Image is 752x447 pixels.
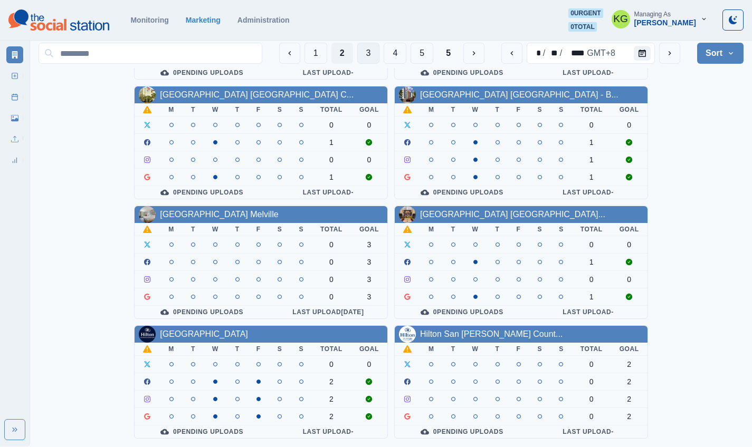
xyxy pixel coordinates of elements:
img: 288671128295 [139,326,156,343]
div: 0 [320,360,342,368]
div: 0 [320,293,342,301]
th: S [550,343,572,356]
div: 0 [359,360,379,368]
th: Total [572,103,611,116]
div: 0 Pending Uploads [143,308,261,316]
th: Goal [611,103,648,116]
th: Goal [351,223,387,236]
div: 0 [320,258,342,266]
div: 2 [320,412,342,421]
button: Sort [697,43,744,64]
div: 0 Pending Uploads [403,427,521,436]
th: W [204,223,227,236]
div: year [563,47,586,60]
a: Media Library [6,110,23,127]
div: 0 [320,275,342,284]
th: T [443,223,464,236]
th: W [464,103,487,116]
div: 0 Pending Uploads [403,308,521,316]
th: W [204,103,227,116]
button: next [659,43,680,64]
th: S [529,223,551,236]
a: Review Summary [6,152,23,169]
th: S [290,103,312,116]
div: 2 [620,360,639,368]
div: Last Upload - [538,427,639,436]
th: F [508,223,529,236]
th: T [443,103,464,116]
a: Monitoring [130,16,168,24]
div: 0 [320,156,342,164]
div: day [546,47,559,60]
div: 0 Pending Uploads [403,188,521,197]
img: 116576721750106 [399,206,416,223]
div: Last Upload - [538,69,639,77]
th: F [248,223,269,236]
a: [GEOGRAPHIC_DATA] [160,329,248,338]
th: T [227,343,248,356]
button: Toggle Mode [722,9,744,31]
img: logoTextSVG.62801f218bc96a9b266caa72a09eb111.svg [8,9,109,31]
div: Last Upload - [538,308,639,316]
th: S [290,223,312,236]
th: S [550,223,572,236]
button: Page 2 [331,43,353,64]
th: T [443,343,464,356]
button: Page 4 [384,43,406,64]
div: 0 [580,240,603,249]
th: M [160,103,183,116]
th: T [227,223,248,236]
th: F [248,103,269,116]
th: M [160,343,183,356]
div: 1 [580,156,603,164]
div: Last Upload [DATE] [278,308,379,316]
th: T [183,343,204,356]
th: Total [572,223,611,236]
img: 195038120523146 [139,206,156,223]
div: time zone [586,47,616,60]
div: 0 [580,395,603,403]
th: S [290,343,312,356]
img: 160425870645299 [139,86,156,103]
div: 0 [580,121,603,129]
div: 1 [580,138,603,147]
div: 1 [320,138,342,147]
img: 667318173298528 [399,326,416,343]
th: W [464,223,487,236]
th: T [487,343,508,356]
th: Total [312,103,351,116]
div: 0 [320,240,342,249]
div: 1 [580,258,603,266]
a: Uploads [6,131,23,148]
div: 1 [320,173,342,181]
div: 0 [580,275,603,284]
div: month [529,47,542,60]
th: S [269,103,291,116]
div: 0 Pending Uploads [143,69,261,77]
th: T [183,223,204,236]
div: 0 [580,412,603,421]
div: 0 [580,377,603,386]
button: Page 3 [357,43,380,64]
a: Marketing [186,16,221,24]
div: 0 [580,360,603,368]
th: W [464,343,487,356]
th: F [508,103,529,116]
th: Goal [351,103,387,116]
button: previous [501,43,522,64]
div: 2 [320,395,342,403]
button: Expand [4,419,25,440]
div: 1 [580,173,603,181]
th: M [420,103,443,116]
div: 2 [620,377,639,386]
div: Katrina Gallardo [613,6,628,32]
th: T [227,103,248,116]
a: Marketing Summary [6,46,23,63]
th: Total [312,223,351,236]
a: Administration [237,16,290,24]
div: Managing As [634,11,671,18]
div: Last Upload - [278,69,379,77]
img: 2113992745557985 [399,86,416,103]
span: 0 urgent [568,8,603,18]
div: 3 [359,240,379,249]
